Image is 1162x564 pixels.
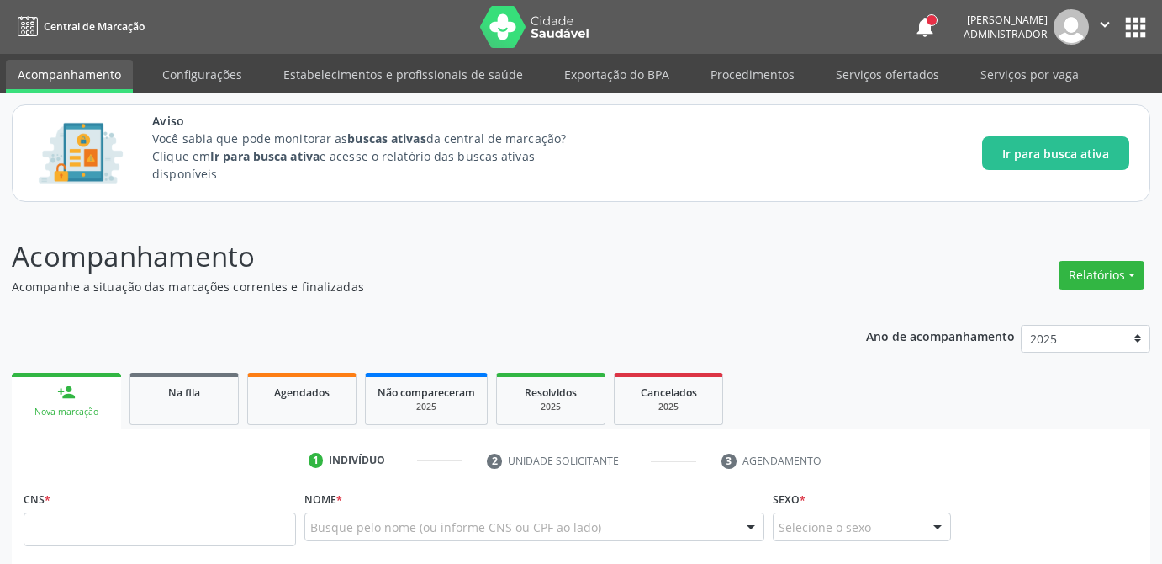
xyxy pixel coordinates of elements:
[12,236,809,278] p: Acompanhamento
[309,453,324,468] div: 1
[1121,13,1150,42] button: apps
[310,519,601,536] span: Busque pelo nome (ou informe CNS ou CPF ao lado)
[641,386,697,400] span: Cancelados
[964,27,1048,41] span: Administrador
[304,487,342,513] label: Nome
[210,148,320,164] strong: Ir para busca ativa
[913,15,937,39] button: notifications
[552,60,681,89] a: Exportação do BPA
[347,130,425,146] strong: buscas ativas
[6,60,133,93] a: Acompanhamento
[168,386,200,400] span: Na fila
[824,60,951,89] a: Serviços ofertados
[1059,261,1144,290] button: Relatórios
[272,60,535,89] a: Estabelecimentos e profissionais de saúde
[152,112,597,130] span: Aviso
[12,13,145,40] a: Central de Marcação
[964,13,1048,27] div: [PERSON_NAME]
[626,401,710,413] div: 2025
[1089,9,1121,45] button: 
[779,519,871,536] span: Selecione o sexo
[33,115,129,191] img: Imagem de CalloutCard
[24,487,50,513] label: CNS
[12,278,809,295] p: Acompanhe a situação das marcações correntes e finalizadas
[57,383,76,402] div: person_add
[1002,145,1109,162] span: Ir para busca ativa
[151,60,254,89] a: Configurações
[773,487,805,513] label: Sexo
[509,401,593,413] div: 2025
[378,401,475,413] div: 2025
[699,60,806,89] a: Procedimentos
[866,325,1015,346] p: Ano de acompanhamento
[1054,9,1089,45] img: img
[24,406,109,418] div: Nova marcação
[1096,15,1114,34] i: 
[152,130,597,183] p: Você sabia que pode monitorar as da central de marcação? Clique em e acesse o relatório das busca...
[982,136,1129,170] button: Ir para busca ativa
[525,386,577,400] span: Resolvidos
[969,60,1091,89] a: Serviços por vaga
[274,386,330,400] span: Agendados
[329,453,385,468] div: Indivíduo
[378,386,475,400] span: Não compareceram
[44,19,145,34] span: Central de Marcação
